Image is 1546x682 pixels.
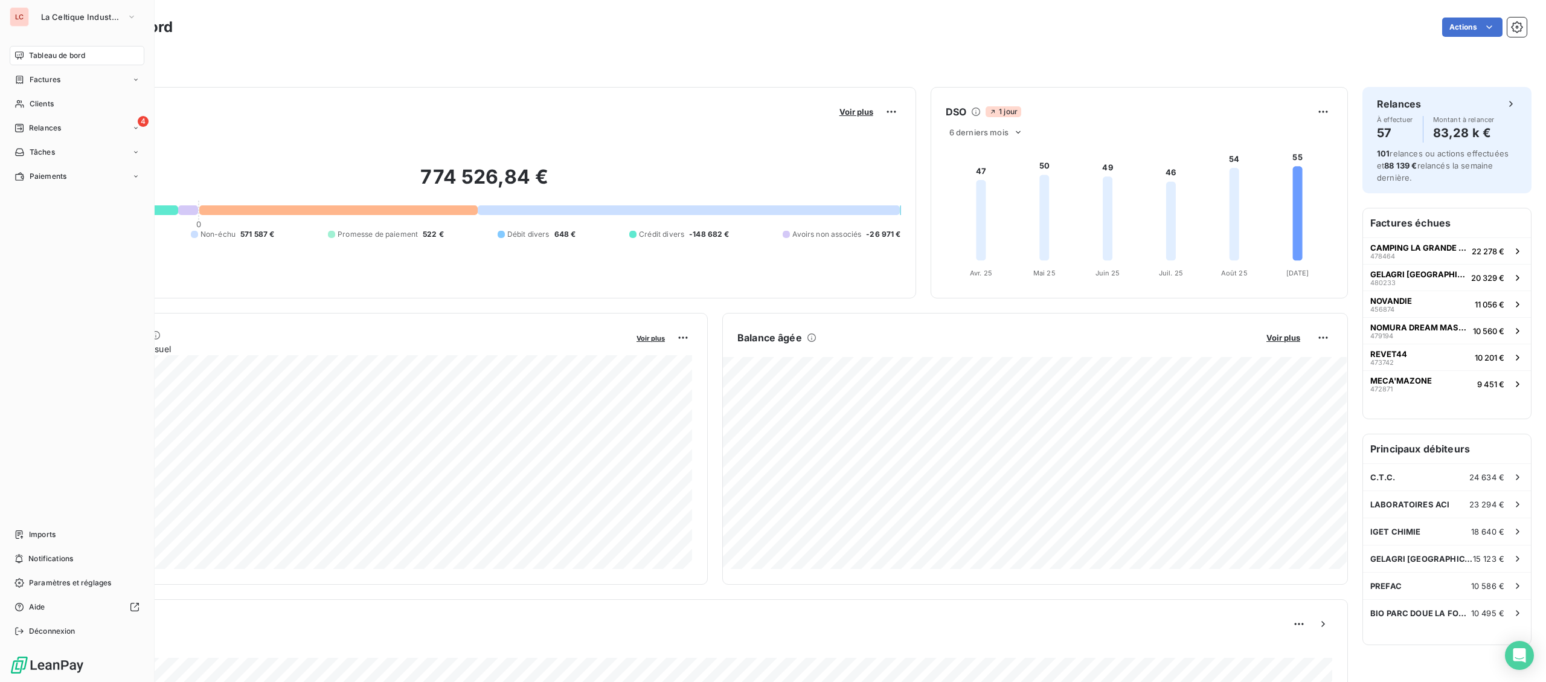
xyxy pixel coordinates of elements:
[633,332,669,343] button: Voir plus
[1384,161,1417,170] span: 88 139 €
[1370,608,1471,618] span: BIO PARC DOUE LA FONTAINE
[946,105,966,119] h6: DSO
[68,343,628,355] span: Chiffre d'affaires mensuel
[1370,581,1402,591] span: PREFAC
[1433,116,1495,123] span: Montant à relancer
[1433,123,1495,143] h4: 83,28 k €
[949,127,1009,137] span: 6 derniers mois
[1158,269,1182,277] tspan: Juil. 25
[10,655,85,675] img: Logo LeanPay
[1377,149,1509,182] span: relances ou actions effectuées et relancés la semaine dernière.
[30,171,66,182] span: Paiements
[10,7,29,27] div: LC
[1363,237,1531,264] button: CAMPING LA GRANDE VEYIERE47846422 278 €
[1220,269,1247,277] tspan: Août 25
[1370,376,1432,385] span: MECA'MAZONE
[29,626,75,637] span: Déconnexion
[29,50,85,61] span: Tableau de bord
[970,269,992,277] tspan: Avr. 25
[1377,97,1421,111] h6: Relances
[1363,434,1531,463] h6: Principaux débiteurs
[30,98,54,109] span: Clients
[1471,273,1504,283] span: 20 329 €
[1370,472,1395,482] span: C.T.C.
[1370,359,1394,366] span: 473742
[1377,149,1390,158] span: 101
[866,229,900,240] span: -26 971 €
[196,219,201,229] span: 0
[737,330,802,345] h6: Balance âgée
[30,147,55,158] span: Tâches
[29,123,61,134] span: Relances
[836,106,877,117] button: Voir plus
[689,229,730,240] span: -148 682 €
[10,597,144,617] a: Aide
[30,74,60,85] span: Factures
[1471,527,1504,536] span: 18 640 €
[338,229,418,240] span: Promesse de paiement
[1469,472,1504,482] span: 24 634 €
[28,553,73,564] span: Notifications
[1033,269,1055,277] tspan: Mai 25
[792,229,861,240] span: Avoirs non associés
[1370,269,1466,279] span: GELAGRI [GEOGRAPHIC_DATA]
[637,334,665,343] span: Voir plus
[1370,279,1396,286] span: 480233
[1370,554,1473,564] span: GELAGRI [GEOGRAPHIC_DATA]
[1370,253,1395,260] span: 478464
[1473,554,1504,564] span: 15 123 €
[423,229,444,240] span: 522 €
[1370,243,1467,253] span: CAMPING LA GRANDE VEYIERE
[1469,500,1504,509] span: 23 294 €
[1370,385,1393,393] span: 472871
[1363,291,1531,317] button: NOVANDIE45687411 056 €
[68,165,901,201] h2: 774 526,84 €
[29,602,45,613] span: Aide
[138,116,149,127] span: 4
[554,229,576,240] span: 648 €
[1095,269,1120,277] tspan: Juin 25
[986,106,1021,117] span: 1 jour
[1263,332,1304,343] button: Voir plus
[1370,349,1407,359] span: REVET44
[639,229,684,240] span: Crédit divers
[839,107,873,117] span: Voir plus
[41,12,122,22] span: La Celtique Industrielle
[1370,332,1393,339] span: 479194
[1377,123,1413,143] h4: 57
[1370,296,1412,306] span: NOVANDIE
[1505,641,1534,670] div: Open Intercom Messenger
[1477,379,1504,389] span: 9 451 €
[1370,323,1468,332] span: NOMURA DREAM MASTER EUROPE
[1363,208,1531,237] h6: Factures échues
[1370,527,1421,536] span: IGET CHIMIE
[1471,608,1504,618] span: 10 495 €
[1363,264,1531,291] button: GELAGRI [GEOGRAPHIC_DATA]48023320 329 €
[1472,246,1504,256] span: 22 278 €
[240,229,274,240] span: 571 587 €
[1370,500,1449,509] span: LABORATOIRES ACI
[1286,269,1309,277] tspan: [DATE]
[1475,353,1504,362] span: 10 201 €
[1475,300,1504,309] span: 11 056 €
[1473,326,1504,336] span: 10 560 €
[29,577,111,588] span: Paramètres et réglages
[1377,116,1413,123] span: À effectuer
[29,529,56,540] span: Imports
[200,229,236,240] span: Non-échu
[1266,333,1300,343] span: Voir plus
[1363,344,1531,370] button: REVET4447374210 201 €
[1442,18,1503,37] button: Actions
[1363,370,1531,397] button: MECA'MAZONE4728719 451 €
[507,229,550,240] span: Débit divers
[1370,306,1394,313] span: 456874
[1471,581,1504,591] span: 10 586 €
[1363,317,1531,344] button: NOMURA DREAM MASTER EUROPE47919410 560 €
